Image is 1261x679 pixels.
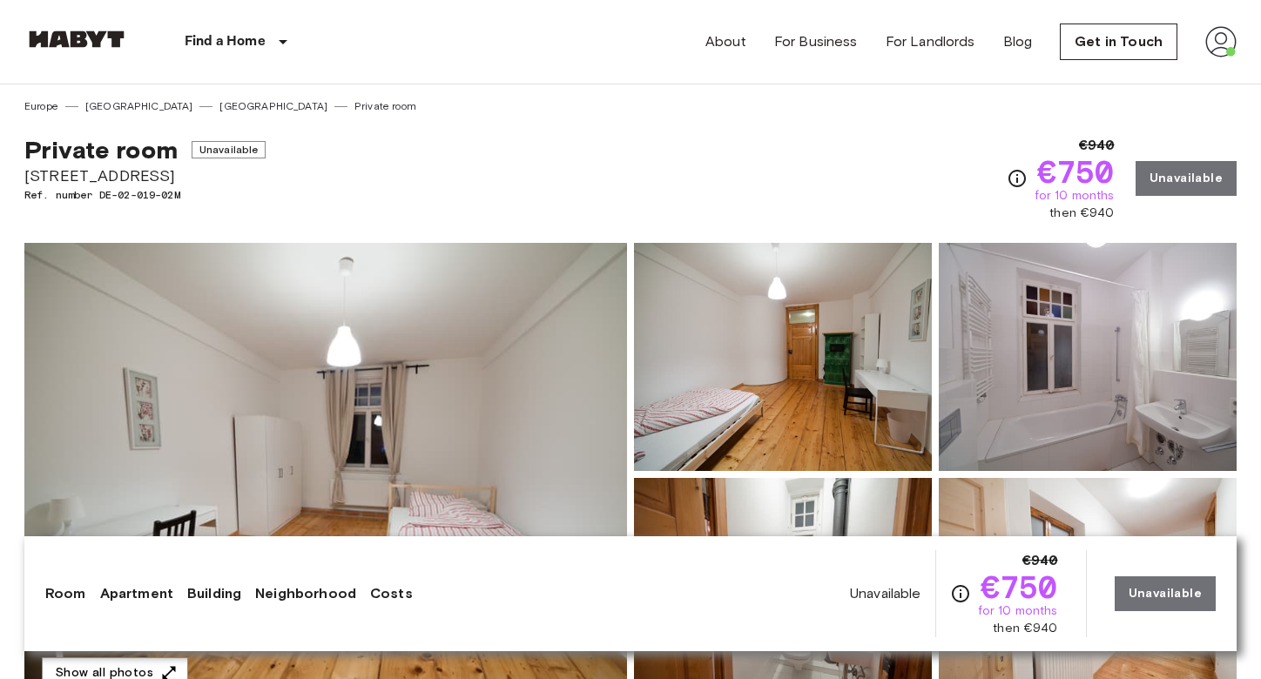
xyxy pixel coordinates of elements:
[1037,156,1115,187] span: €750
[981,571,1058,602] span: €750
[1003,31,1033,52] a: Blog
[1205,26,1237,57] img: avatar
[100,583,173,604] a: Apartment
[1049,205,1114,222] span: then €940
[939,243,1237,471] img: Picture of unit DE-02-019-02M
[1007,168,1028,189] svg: Check cost overview for full price breakdown. Please note that discounts apply to new joiners onl...
[255,583,356,604] a: Neighborhood
[1060,24,1177,60] a: Get in Touch
[24,165,266,187] span: [STREET_ADDRESS]
[187,583,241,604] a: Building
[774,31,858,52] a: For Business
[634,243,932,471] img: Picture of unit DE-02-019-02M
[85,98,193,114] a: [GEOGRAPHIC_DATA]
[850,584,921,603] span: Unavailable
[24,135,178,165] span: Private room
[24,98,58,114] a: Europe
[1022,550,1058,571] span: €940
[1079,135,1115,156] span: €940
[978,602,1058,620] span: for 10 months
[185,31,266,52] p: Find a Home
[370,583,413,604] a: Costs
[1035,187,1115,205] span: for 10 months
[705,31,746,52] a: About
[24,187,266,203] span: Ref. number DE-02-019-02M
[45,583,86,604] a: Room
[354,98,416,114] a: Private room
[993,620,1057,637] span: then €940
[24,30,129,48] img: Habyt
[192,141,266,158] span: Unavailable
[886,31,975,52] a: For Landlords
[950,583,971,604] svg: Check cost overview for full price breakdown. Please note that discounts apply to new joiners onl...
[219,98,327,114] a: [GEOGRAPHIC_DATA]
